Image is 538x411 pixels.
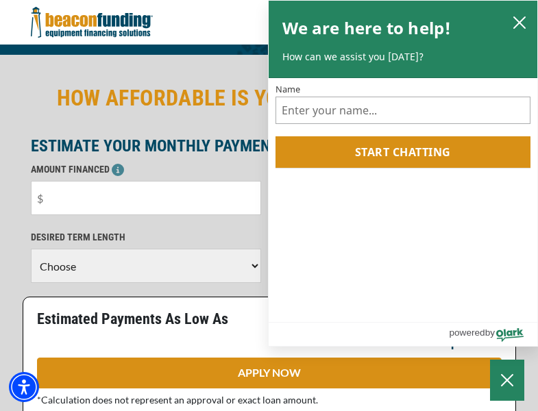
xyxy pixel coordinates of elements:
span: powered [449,324,485,341]
p: Estimated Payments As Low As [37,311,261,327]
p: DESIRED TERM LENGTH [31,229,261,245]
p: AMOUNT FINANCED [31,161,261,177]
div: Accessibility Menu [9,372,39,402]
button: close chatbox [509,12,530,32]
span: by [485,324,495,341]
span: *Calculation does not represent an approval or exact loan amount. [37,394,318,406]
h2: HOW AFFORDABLE IS YOUR NEXT TOW TRUCK? [31,82,508,114]
label: Name [276,85,531,94]
a: Powered by Olark [449,323,537,346]
a: APPLY NOW [37,358,502,388]
h2: We are here to help! [282,14,452,42]
input: $ [31,181,261,215]
p: ESTIMATE YOUR MONTHLY PAYMENT [31,138,508,154]
p: How can we assist you [DATE]? [282,50,524,64]
input: Name [276,97,531,124]
button: Start chatting [276,136,531,168]
button: Close Chatbox [490,360,524,401]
